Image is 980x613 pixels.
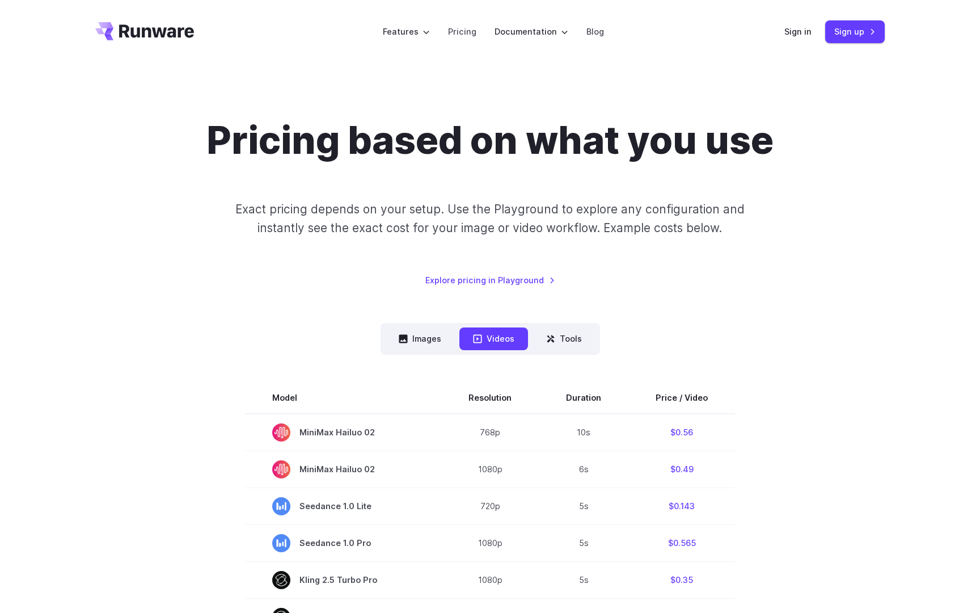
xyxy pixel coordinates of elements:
td: 768p [441,414,539,451]
button: Tools [533,328,595,350]
span: Seedance 1.0 Lite [272,497,414,515]
p: Exact pricing depends on your setup. Use the Playground to explore any configuration and instantl... [214,200,766,238]
a: Go to / [95,22,194,40]
h1: Pricing based on what you use [206,118,774,163]
td: $0.49 [628,451,735,488]
td: $0.565 [628,524,735,561]
th: Duration [539,382,628,414]
td: 5s [539,524,628,561]
td: 1080p [441,524,539,561]
button: Videos [459,328,528,350]
a: Sign in [784,25,812,38]
button: Images [385,328,455,350]
td: 1080p [441,451,539,488]
a: Pricing [448,25,476,38]
td: $0.56 [628,414,735,451]
th: Model [245,382,441,414]
span: MiniMax Hailuo 02 [272,460,414,478]
span: Kling 2.5 Turbo Pro [272,571,414,589]
td: $0.143 [628,488,735,524]
label: Features [383,25,430,38]
span: MiniMax Hailuo 02 [272,423,414,442]
td: 5s [539,561,628,598]
td: 1080p [441,561,539,598]
td: 720p [441,488,539,524]
span: Seedance 1.0 Pro [272,534,414,552]
td: 10s [539,414,628,451]
label: Documentation [495,25,568,38]
td: 6s [539,451,628,488]
td: $0.35 [628,561,735,598]
a: Blog [586,25,604,38]
td: 5s [539,488,628,524]
th: Price / Video [628,382,735,414]
th: Resolution [441,382,539,414]
a: Explore pricing in Playground [425,274,555,287]
a: Sign up [825,20,885,43]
